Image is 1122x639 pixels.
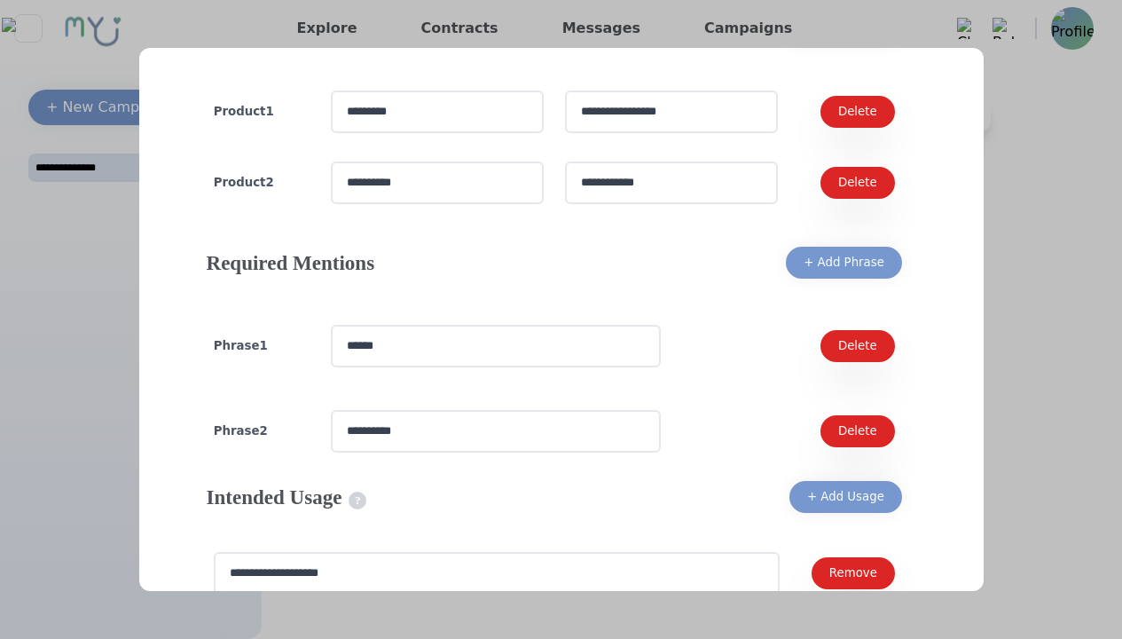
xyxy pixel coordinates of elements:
[838,174,877,192] div: Delete
[820,167,895,199] button: Delete
[349,492,366,509] span: ?
[207,483,367,511] h4: Intended Usage
[838,103,877,121] div: Delete
[804,254,884,272] div: + Add Phrase
[214,174,310,192] h4: Product 2
[820,330,895,362] button: Delete
[820,96,895,128] button: Delete
[838,337,877,355] div: Delete
[820,415,895,447] button: Delete
[214,337,310,355] h4: Phrase 1
[789,481,902,513] button: + Add Usage
[838,422,877,440] div: Delete
[786,247,902,279] button: + Add Phrase
[812,557,895,589] button: Remove
[829,564,877,582] div: Remove
[807,488,884,506] div: + Add Usage
[214,422,310,440] h4: Phrase 2
[214,103,310,121] h4: Product 1
[207,248,375,277] h4: Required Mentions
